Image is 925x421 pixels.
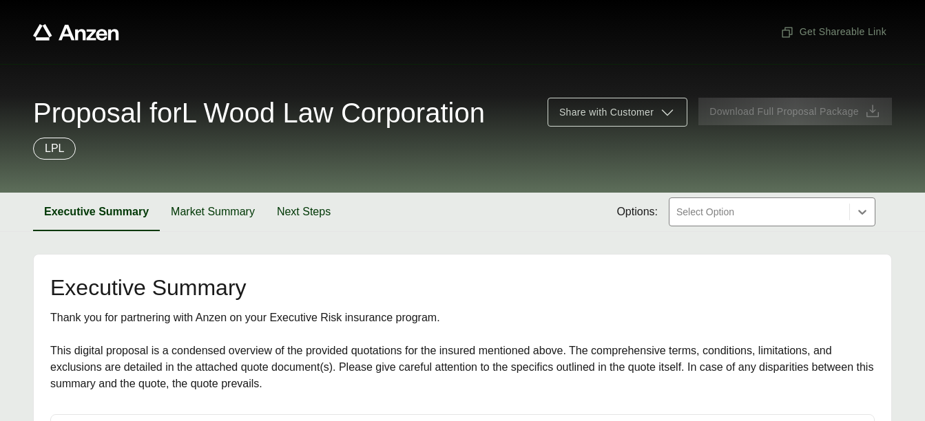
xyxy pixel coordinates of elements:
[775,19,892,45] button: Get Shareable Link
[559,105,654,120] span: Share with Customer
[709,105,859,119] span: Download Full Proposal Package
[50,277,875,299] h2: Executive Summary
[45,140,64,157] p: LPL
[548,98,687,127] button: Share with Customer
[50,310,875,392] div: Thank you for partnering with Anzen on your Executive Risk insurance program. This digital propos...
[780,25,886,39] span: Get Shareable Link
[33,193,160,231] button: Executive Summary
[616,204,658,220] span: Options:
[33,99,485,127] span: Proposal for L Wood Law Corporation
[160,193,266,231] button: Market Summary
[266,193,342,231] button: Next Steps
[33,24,119,41] a: Anzen website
